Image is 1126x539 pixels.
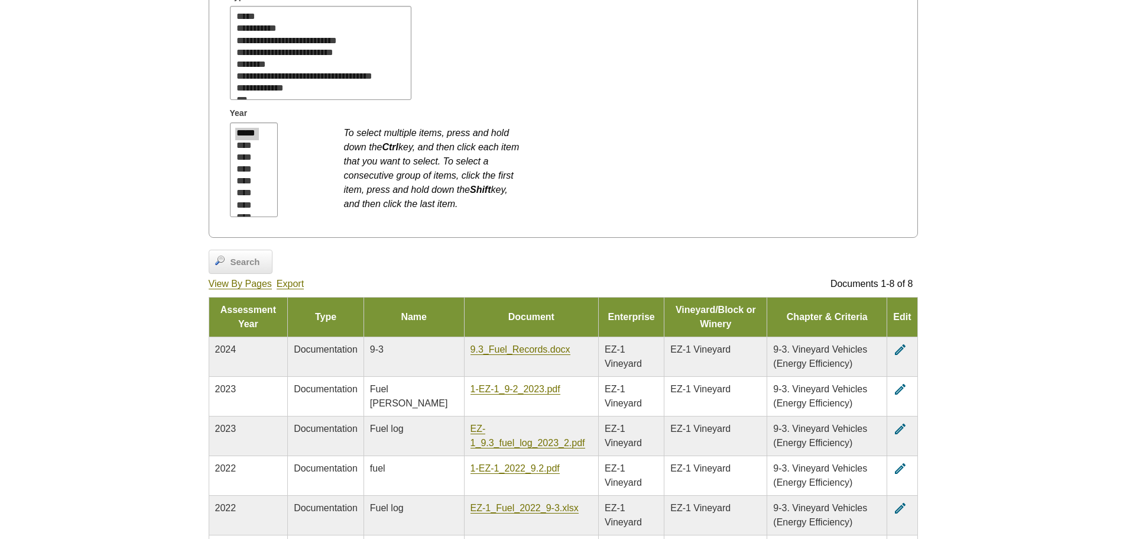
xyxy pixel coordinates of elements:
span: EZ-1 Vineyard [670,344,731,354]
td: Assessment Year [209,297,288,337]
a: edit [893,463,907,473]
a: 9.3_Fuel_Records.docx [470,344,570,355]
td: Type [288,297,364,337]
b: Ctrl [382,142,398,152]
td: Edit [887,297,917,337]
span: 9-3. Vineyard Vehicles (Energy Efficiency) [773,503,867,527]
i: edit [893,343,907,357]
i: edit [893,461,907,476]
span: Documentation [294,384,358,394]
span: Documentation [294,344,358,354]
span: EZ-1 Vineyard [605,424,642,448]
span: fuel [370,463,385,473]
td: Document [464,297,598,337]
span: EZ-1 Vineyard [670,463,731,473]
span: Documentation [294,463,358,473]
span: EZ-1 Vineyard [670,503,731,513]
td: Chapter & Criteria [767,297,887,337]
span: 9-3. Vineyard Vehicles (Energy Efficiency) [773,384,867,408]
span: Documents 1-8 of 8 [830,279,913,289]
i: edit [893,382,907,396]
span: Search [225,256,266,269]
span: Fuel log [370,424,404,434]
i: edit [893,422,907,436]
td: Name [364,297,464,337]
span: EZ-1 Vineyard [605,344,642,369]
a: Search [209,250,272,275]
a: EZ-1_Fuel_2022_9-3.xlsx [470,503,579,514]
span: 9-3 [370,344,384,354]
span: 2022 [215,463,236,473]
span: 2022 [215,503,236,513]
span: EZ-1 Vineyard [605,463,642,488]
span: 2023 [215,424,236,434]
a: EZ-1_9.3_fuel_log_2023_2.pdf [470,424,585,448]
a: Export [277,279,304,289]
b: Shift [470,185,491,195]
span: Year [230,107,248,120]
span: 9-3. Vineyard Vehicles (Energy Efficiency) [773,424,867,448]
a: edit [893,424,907,434]
i: edit [893,501,907,515]
a: 1-EZ-1_9-2_2023.pdf [470,384,560,395]
span: 9-3. Vineyard Vehicles (Energy Efficiency) [773,344,867,369]
span: Documentation [294,503,358,513]
td: Enterprise [599,297,664,337]
span: Fuel [PERSON_NAME] [370,384,448,408]
a: edit [893,384,907,394]
img: magnifier.png [215,256,225,265]
span: 2024 [215,344,236,354]
a: View By Pages [209,279,272,289]
span: Fuel log [370,503,404,513]
a: edit [893,503,907,513]
span: EZ-1 Vineyard [670,424,731,434]
span: Documentation [294,424,358,434]
a: edit [893,344,907,354]
div: To select multiple items, press and hold down the key, and then click each item that you want to ... [344,120,521,211]
span: EZ-1 Vineyard [605,384,642,408]
a: 1-EZ-1_2022_9.2.pdf [470,463,560,474]
span: 9-3. Vineyard Vehicles (Energy Efficiency) [773,463,867,488]
span: 2023 [215,384,236,394]
span: EZ-1 Vineyard [670,384,731,394]
td: Vineyard/Block or Winery [664,297,767,337]
span: EZ-1 Vineyard [605,503,642,527]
